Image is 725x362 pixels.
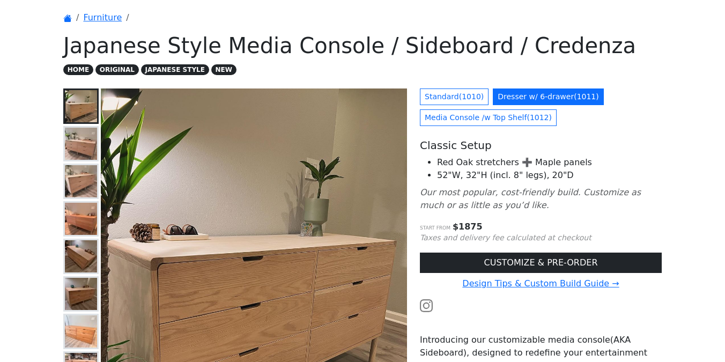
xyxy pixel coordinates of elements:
[63,64,93,75] span: HOME
[211,64,236,75] span: NEW
[141,64,209,75] span: JAPANESE STYLE
[420,300,433,310] a: Watch the build video or pictures on Instagram
[420,88,489,105] a: Standard(1010)
[95,64,139,75] span: ORIGINAL
[420,233,591,242] small: Taxes and delivery fee calculated at checkout
[65,128,97,160] img: Japanese Style Media Console /w 6-drawer 52W x 20D x 32H Overall View
[420,109,557,126] a: Media Console /w Top Shelf(1012)
[493,88,603,105] a: Dresser w/ 6-drawer(1011)
[437,169,662,182] li: 52"W, 32"H (incl. 8" legs), 20"D
[65,90,97,122] img: Japanese Style Media Console /w 6-drawer 60W x 20D x 32H Front View
[63,33,662,58] h1: Japanese Style Media Console / Sideboard / Credenza
[65,203,97,235] img: Japanese Style Media Console /w 6-drawer 60W x 20D x 32H /w Blank Drawer Faces
[65,165,97,197] img: Japanese Style Media Console /w 6-drawer 52W x 20D x 32H Corner View
[420,139,662,152] h5: Classic Setup
[65,240,97,272] img: Japanese Style Media Console /w 6-drawer 52W x 20D x 34H
[65,315,97,348] img: Straight Corner Cherry 6-drawer Dresser 60W x 30H x 20D
[462,278,619,289] a: Design Tips & Custom Build Guide →
[83,12,122,23] a: Furniture
[420,225,450,231] small: Start from
[65,278,97,310] img: Japanese Style Media Console /w 6-drawer 52W x 20D x 34H - Left View
[420,253,662,273] a: CUSTOMIZE & PRE-ORDER
[453,221,483,232] span: $ 1875
[420,187,641,210] i: Our most popular, cost-friendly build. Customize as much or as little as you’d like.
[63,11,662,24] nav: breadcrumb
[437,156,662,169] li: Red Oak stretchers ➕ Maple panels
